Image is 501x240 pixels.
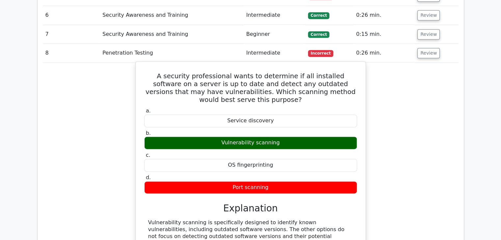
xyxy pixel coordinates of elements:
div: Port scanning [144,181,357,194]
button: Review [417,10,440,20]
span: c. [146,152,151,158]
div: Service discovery [144,114,357,127]
td: 6 [43,6,100,25]
td: Security Awareness and Training [100,6,243,25]
span: Incorrect [308,50,333,57]
td: 0:26 min. [353,44,415,62]
button: Review [417,48,440,58]
td: 0:26 min. [353,6,415,25]
td: Beginner [243,25,305,44]
td: Intermediate [243,44,305,62]
td: Penetration Testing [100,44,243,62]
td: Intermediate [243,6,305,25]
h3: Explanation [148,203,353,214]
div: OS fingerprinting [144,159,357,172]
span: a. [146,108,151,114]
span: b. [146,130,151,136]
span: Correct [308,12,329,19]
span: Correct [308,31,329,38]
td: Security Awareness and Training [100,25,243,44]
span: d. [146,174,151,180]
td: 8 [43,44,100,62]
td: 7 [43,25,100,44]
td: 0:15 min. [353,25,415,44]
h5: A security professional wants to determine if all installed software on a server is up to date an... [144,72,358,104]
div: Vulnerability scanning [144,136,357,149]
button: Review [417,29,440,39]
